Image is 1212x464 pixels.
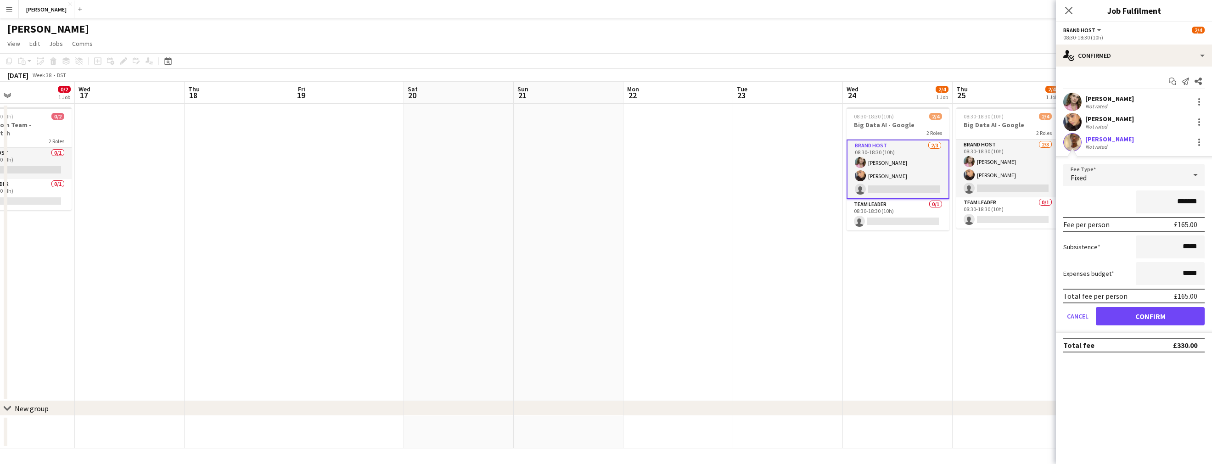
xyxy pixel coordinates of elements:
span: 21 [516,90,528,101]
div: £165.00 [1174,220,1197,229]
span: 2/4 [1192,27,1205,34]
app-card-role: Brand Host2/308:30-18:30 (10h)[PERSON_NAME][PERSON_NAME] [956,140,1059,197]
span: 0/2 [51,113,64,120]
span: 2/4 [936,86,948,93]
div: [PERSON_NAME] [1085,135,1134,143]
app-job-card: 08:30-18:30 (10h)2/4Big Data AI - Google2 RolesBrand Host2/308:30-18:30 (10h)[PERSON_NAME][PERSON... [956,107,1059,229]
span: 17 [77,90,90,101]
div: £165.00 [1174,291,1197,301]
div: [DATE] [7,71,28,80]
button: Confirm [1096,307,1205,325]
span: Comms [72,39,93,48]
div: Not rated [1085,143,1109,150]
h3: Job Fulfilment [1056,5,1212,17]
div: Not rated [1085,123,1109,130]
app-card-role: Brand Host2/308:30-18:30 (10h)[PERSON_NAME][PERSON_NAME] [847,140,949,199]
div: New group [15,404,49,413]
div: 1 Job [58,94,70,101]
span: Jobs [49,39,63,48]
button: Brand Host [1063,27,1103,34]
span: Wed [79,85,90,93]
span: View [7,39,20,48]
span: 08:30-18:30 (10h) [964,113,1004,120]
app-card-role: Team Leader0/108:30-18:30 (10h) [847,199,949,230]
div: Not rated [1085,103,1109,110]
span: 2/4 [1045,86,1058,93]
span: 2 Roles [926,129,942,136]
label: Subsistence [1063,243,1100,251]
div: 08:30-18:30 (10h) [1063,34,1205,41]
div: 1 Job [1046,94,1058,101]
span: Fixed [1071,173,1087,182]
span: 0/2 [58,86,71,93]
h1: [PERSON_NAME] [7,22,89,36]
label: Expenses budget [1063,269,1114,278]
span: Edit [29,39,40,48]
div: [PERSON_NAME] [1085,95,1134,103]
span: 2 Roles [49,138,64,145]
div: Fee per person [1063,220,1110,229]
span: 22 [626,90,639,101]
div: 1 Job [936,94,948,101]
span: Tue [737,85,747,93]
div: [PERSON_NAME] [1085,115,1134,123]
span: 18 [187,90,200,101]
span: 2 Roles [1036,129,1052,136]
app-job-card: 08:30-18:30 (10h)2/4Big Data AI - Google2 RolesBrand Host2/308:30-18:30 (10h)[PERSON_NAME][PERSON... [847,107,949,230]
div: £330.00 [1173,341,1197,350]
span: 24 [845,90,858,101]
a: Jobs [45,38,67,50]
a: Edit [26,38,44,50]
span: 19 [297,90,305,101]
app-card-role: Team Leader0/108:30-18:30 (10h) [956,197,1059,229]
span: 23 [735,90,747,101]
span: Sat [408,85,418,93]
span: 2/4 [929,113,942,120]
span: 2/4 [1039,113,1052,120]
a: View [4,38,24,50]
span: Thu [956,85,968,93]
h3: Big Data AI - Google [847,121,949,129]
div: Total fee per person [1063,291,1128,301]
span: Fri [298,85,305,93]
span: Week 38 [30,72,53,78]
span: Thu [188,85,200,93]
span: Mon [627,85,639,93]
button: [PERSON_NAME] [19,0,74,18]
span: 25 [955,90,968,101]
span: 08:30-18:30 (10h) [854,113,894,120]
div: Total fee [1063,341,1094,350]
span: 20 [406,90,418,101]
span: Wed [847,85,858,93]
span: Brand Host [1063,27,1095,34]
div: BST [57,72,66,78]
h3: Big Data AI - Google [956,121,1059,129]
div: Confirmed [1056,45,1212,67]
a: Comms [68,38,96,50]
span: Sun [517,85,528,93]
button: Cancel [1063,307,1092,325]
